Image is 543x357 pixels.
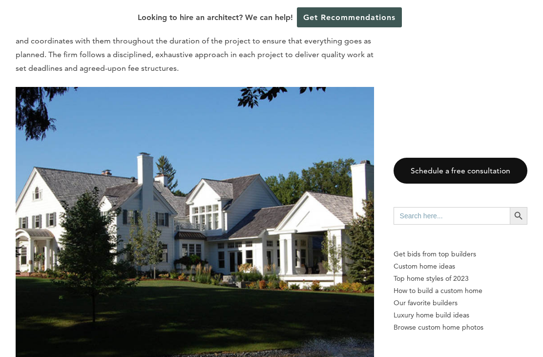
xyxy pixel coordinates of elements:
a: Top home styles of 2023 [394,273,527,285]
iframe: Drift Widget Chat Controller [355,287,531,345]
a: How to build a custom home [394,285,527,297]
p: Get bids from top builders [394,248,527,260]
a: Get Recommendations [297,7,402,27]
a: Custom home ideas [394,260,527,273]
input: Search here... [394,207,510,225]
a: Schedule a free consultation [394,158,527,184]
svg: Search [513,210,524,221]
